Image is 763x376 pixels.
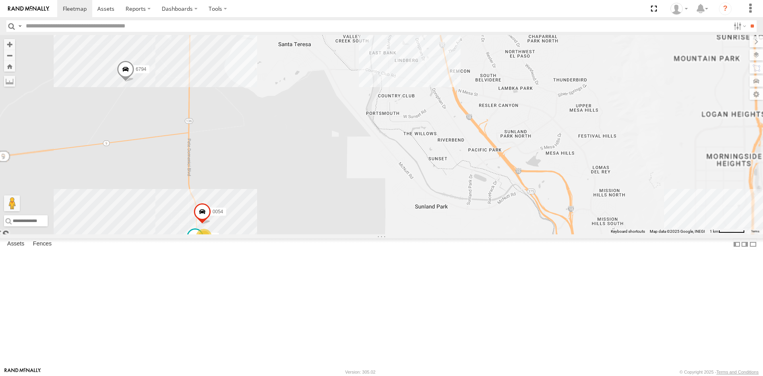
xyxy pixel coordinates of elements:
i: ? [719,2,732,15]
a: Terms and Conditions [717,370,759,374]
button: Zoom out [4,50,15,61]
label: Search Filter Options [730,20,748,32]
button: Drag Pegman onto the map to open Street View [4,195,20,211]
span: 1 km [710,229,718,234]
label: Search Query [17,20,23,32]
button: Keyboard shortcuts [611,229,645,234]
div: Version: 305.02 [345,370,376,374]
label: Dock Summary Table to the Left [733,238,741,250]
a: Visit our Website [4,368,41,376]
span: Map data ©2025 Google, INEGI [650,229,705,234]
label: Dock Summary Table to the Right [741,238,749,250]
div: 2 [196,229,212,245]
a: Terms [751,230,759,233]
button: Map Scale: 1 km per 62 pixels [707,229,747,234]
label: Assets [3,239,28,250]
img: rand-logo.svg [8,6,49,12]
label: Hide Summary Table [749,238,757,250]
span: 6794 [136,66,147,72]
div: © Copyright 2025 - [680,370,759,374]
label: Map Settings [749,89,763,100]
button: Zoom Home [4,61,15,72]
div: foxconn f [668,3,691,15]
label: Fences [29,239,56,250]
button: Zoom in [4,39,15,50]
label: Measure [4,76,15,87]
span: 0054 [213,208,223,214]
